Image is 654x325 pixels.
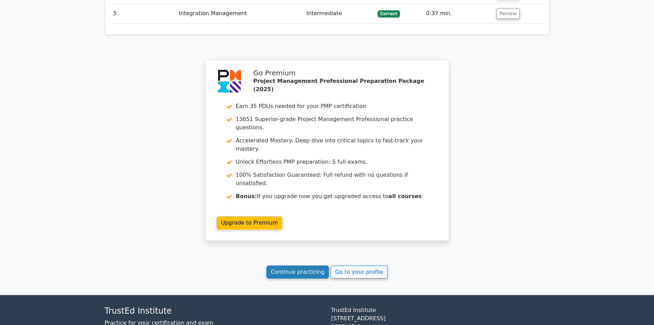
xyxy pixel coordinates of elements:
td: 5 [111,4,176,23]
h4: TrustEd Institute [105,306,323,316]
td: 0:37 min. [423,4,494,23]
a: Upgrade to Premium [217,216,283,229]
button: Review [496,8,520,19]
a: Continue practicing [266,266,329,279]
a: Go to your profile [331,266,388,279]
span: Correct [378,10,400,17]
td: Intermediate [304,4,375,23]
td: Integration Management [176,4,304,23]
